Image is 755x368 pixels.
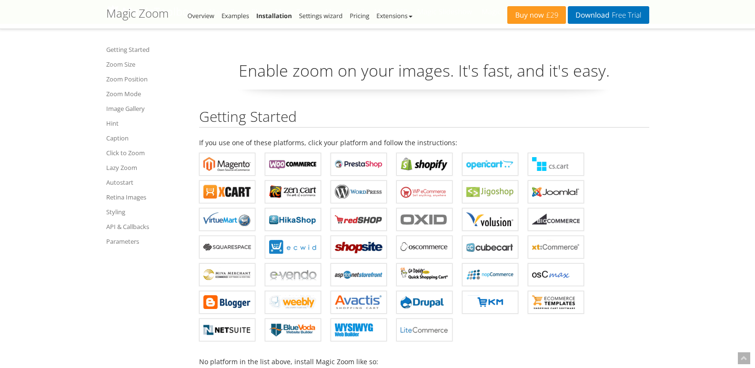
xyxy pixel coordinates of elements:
a: Magic Zoom for WP e-Commerce [396,180,453,203]
b: Magic Zoom for Blogger [203,295,251,309]
a: Magic Zoom for VirtueMart [199,208,255,231]
a: Magic Zoom for Volusion [462,208,518,231]
a: Magic Zoom for OpenCart [462,153,518,176]
p: If you use one of these platforms, click your platform and follow the instructions: [199,137,649,148]
b: Magic Zoom for Shopify [401,157,448,171]
b: Magic Zoom for LiteCommerce [401,323,448,337]
b: Magic Zoom for OXID [401,212,448,227]
a: Magic Zoom for PrestaShop [331,153,387,176]
b: Magic Zoom for Magento [203,157,251,171]
h1: Magic Zoom [106,7,169,20]
a: Autostart [106,177,187,188]
a: Magic Zoom for Avactis [331,291,387,314]
b: Magic Zoom for Zen Cart [269,185,317,199]
a: Magic Zoom for Weebly [265,291,321,314]
b: Magic Zoom for WordPress [335,185,383,199]
b: Magic Zoom for AspDotNetStorefront [335,268,383,282]
b: Magic Zoom for xt:Commerce [532,240,580,254]
b: Magic Zoom for CS-Cart [532,157,580,171]
span: £29 [544,11,559,19]
a: Zoom Position [106,73,187,85]
a: Magic Zoom for Magento [199,153,255,176]
a: Magic Zoom for BlueVoda [265,318,321,341]
a: Settings wizard [299,11,343,20]
b: Magic Zoom for nopCommerce [466,268,514,282]
b: Magic Zoom for Weebly [269,295,317,309]
b: Magic Zoom for e-vendo [269,268,317,282]
a: Magic Zoom for WooCommerce [265,153,321,176]
a: Magic Zoom for NetSuite [199,318,255,341]
a: Magic Zoom for EKM [462,291,518,314]
b: Magic Zoom for osCMax [532,268,580,282]
b: Magic Zoom for ShopSite [335,240,383,254]
a: Magic Zoom for Blogger [199,291,255,314]
a: Magic Zoom for Jigoshop [462,180,518,203]
b: Magic Zoom for VirtueMart [203,212,251,227]
a: Retina Images [106,191,187,203]
a: Magic Zoom for ECWID [265,236,321,259]
b: Magic Zoom for Squarespace [203,240,251,254]
b: Magic Zoom for WYSIWYG [335,323,383,337]
a: Magic Zoom for CS-Cart [528,153,584,176]
a: Magic Zoom for Shopify [396,153,453,176]
b: Magic Zoom for Drupal [401,295,448,309]
b: Magic Zoom for HikaShop [269,212,317,227]
b: Magic Zoom for BlueVoda [269,323,317,337]
a: Hint [106,118,187,129]
b: Magic Zoom for GoDaddy Shopping Cart [401,268,448,282]
a: Click to Zoom [106,147,187,159]
b: Magic Zoom for Joomla [532,185,580,199]
b: Magic Zoom for redSHOP [335,212,383,227]
a: Magic Zoom for HikaShop [265,208,321,231]
a: Magic Zoom for osCMax [528,263,584,286]
a: Magic Zoom for redSHOP [331,208,387,231]
a: Zoom Size [106,59,187,70]
a: Overview [188,11,214,20]
a: Magic Zoom for xt:Commerce [528,236,584,259]
a: Magic Zoom for Drupal [396,291,453,314]
a: Magic Zoom for WYSIWYG [331,318,387,341]
a: Magic Zoom for X-Cart [199,180,255,203]
b: Magic Zoom for WP e-Commerce [401,185,448,199]
a: Lazy Zoom [106,162,187,173]
b: Magic Zoom for CubeCart [466,240,514,254]
a: Pricing [350,11,369,20]
a: DownloadFree Trial [568,6,649,24]
b: Magic Zoom for Bigcommerce [532,212,580,227]
b: Magic Zoom for Avactis [335,295,383,309]
a: Getting Started [106,44,187,55]
a: Image Gallery [106,103,187,114]
a: Magic Zoom for Joomla [528,180,584,203]
a: Magic Zoom for ecommerce Templates [528,291,584,314]
a: Caption [106,132,187,144]
b: Magic Zoom for X-Cart [203,185,251,199]
a: Magic Zoom for GoDaddy Shopping Cart [396,263,453,286]
a: Installation [256,11,292,20]
a: API & Callbacks [106,221,187,232]
b: Magic Zoom for ECWID [269,240,317,254]
p: Enable zoom on your images. It's fast, and it's easy. [199,60,649,90]
a: Buy now£29 [507,6,566,24]
span: Free Trial [609,11,641,19]
a: Magic Zoom for LiteCommerce [396,318,453,341]
h2: Getting Started [199,109,649,128]
a: Parameters [106,236,187,247]
a: Magic Zoom for Bigcommerce [528,208,584,231]
a: Magic Zoom for Squarespace [199,236,255,259]
a: Zoom Mode [106,88,187,99]
a: Styling [106,206,187,218]
a: Magic Zoom for AspDotNetStorefront [331,263,387,286]
a: Magic Zoom for osCommerce [396,236,453,259]
a: Examples [221,11,249,20]
a: Extensions [376,11,412,20]
a: Magic Zoom for OXID [396,208,453,231]
a: Magic Zoom for WordPress [331,180,387,203]
b: Magic Zoom for Miva Merchant [203,268,251,282]
b: Magic Zoom for Jigoshop [466,185,514,199]
b: Magic Zoom for WooCommerce [269,157,317,171]
b: Magic Zoom for ecommerce Templates [532,295,580,309]
b: Magic Zoom for osCommerce [401,240,448,254]
a: Magic Zoom for ShopSite [331,236,387,259]
a: Magic Zoom for nopCommerce [462,263,518,286]
b: Magic Zoom for OpenCart [466,157,514,171]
